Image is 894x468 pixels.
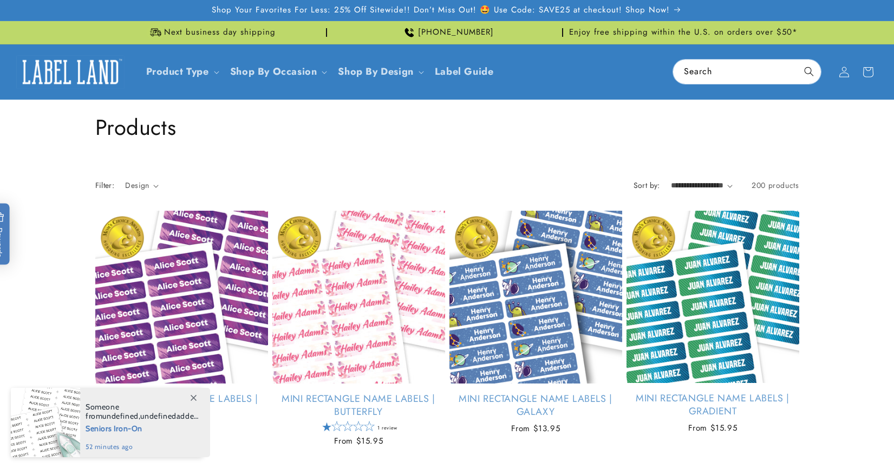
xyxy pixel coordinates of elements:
summary: Shop By Design [331,59,428,84]
span: Shop Your Favorites For Less: 25% Off Sitewide!! Don’t Miss Out! 🤩 Use Code: SAVE25 at checkout! ... [212,5,670,16]
h1: Products [95,113,799,141]
a: Shop By Design [338,64,413,79]
summary: Shop By Occasion [224,59,332,84]
img: Label Land [16,55,125,89]
span: Label Guide [435,66,494,78]
a: Product Type [146,64,209,79]
span: Shop By Occasion [230,66,317,78]
div: Announcement [331,21,563,44]
div: Announcement [567,21,799,44]
button: Search [797,60,821,83]
span: Someone from , added this product to their cart. [86,402,199,421]
label: Sort by: [634,180,660,191]
a: Mini Rectangle Name Labels | Gradient [627,392,799,418]
span: Enjoy free shipping within the U.S. on orders over $50* [569,27,798,38]
span: undefined [102,411,138,421]
a: Label Guide [428,59,500,84]
a: Label Land [12,51,129,93]
span: undefined [140,411,176,421]
span: Design [125,180,149,191]
summary: Design (0 selected) [125,180,159,191]
a: Mini Rectangle Name Labels | Galaxy [449,393,622,418]
summary: Product Type [140,59,224,84]
span: [PHONE_NUMBER] [418,27,494,38]
h2: Filter: [95,180,115,191]
span: 200 products [752,180,799,191]
div: Announcement [95,21,327,44]
span: Next business day shipping [164,27,276,38]
a: Mini Rectangle Name Labels | Butterfly [272,393,445,418]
